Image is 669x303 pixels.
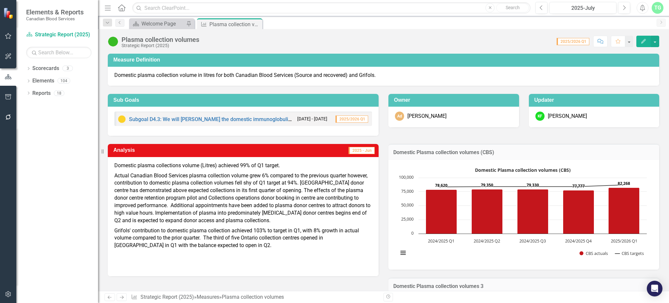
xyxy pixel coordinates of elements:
[129,116,380,122] a: Subgoal D4.3: We will [PERSON_NAME] the domestic immunoglobulin supply chain in [GEOGRAPHIC_DATA].
[114,72,653,79] p: Domestic plasma collection volume in litres for both Canadian Blood Services (Source and recovere...
[401,188,414,194] text: 75,000
[3,8,15,19] img: ClearPoint Strategy
[519,238,546,244] text: 2024/2025 Q3
[572,183,585,189] text: 77,777
[474,238,500,244] text: 2024/2025 Q2
[527,182,539,188] text: 79,330
[141,20,185,28] div: Welcome Page
[393,283,654,289] h3: Domestic Plasma collection volumes 3
[32,90,51,97] a: Reports
[563,190,594,234] path: 2024/2025 Q4, 77,777. CBS actuals.
[32,77,54,85] a: Elements
[435,183,448,188] text: 78,620
[395,165,653,263] div: Domestic Plasma collection volumes (CBS). Highcharts interactive chart.
[32,65,59,72] a: Scorecards
[335,116,368,123] span: 2025/2026 Q1
[131,294,379,301] div: » »
[399,174,414,180] text: 100,000
[297,116,327,122] small: [DATE] - [DATE]
[114,226,372,251] p: Grifols' contribution to domestic plasma collection achieved 103% to target in Q1, with 8% growth...
[197,294,219,300] a: Measures
[132,2,530,14] input: Search ClearPoint...
[611,238,637,244] text: 2025/2026 Q1
[565,238,592,244] text: 2024/2025 Q4
[114,171,372,226] p: Actual Canadian Blood Services plasma collection volume grew 6% compared to the previous quarter ...
[398,248,407,258] button: View chart menu, Domestic Plasma collection volumes (CBS)
[114,162,372,171] p: Domestic plasma collections volume (Litres) achieved 99% of Q1 target.
[615,250,644,256] button: Show CBS targets
[407,113,447,120] div: [PERSON_NAME]
[122,43,199,48] div: Strategic Report (2025)
[496,3,529,12] button: Search
[481,182,493,188] text: 79,350
[113,147,230,153] h3: Analysis
[401,202,414,208] text: 50,000
[395,112,404,121] div: Ad
[113,57,656,63] h3: Measure Definition
[122,36,199,43] div: Plasma collection volumes
[26,47,91,58] input: Search Below...
[395,165,650,263] svg: Interactive chart
[647,281,662,296] div: Open Intercom Messenger
[118,115,126,123] img: Caution
[609,187,640,234] path: 2025/2026 Q1, 82,268. CBS actuals.
[62,66,73,71] div: 3
[140,294,194,300] a: Strategic Report (2025)
[475,167,571,173] text: Domestic Plasma collection volumes (CBS)
[26,31,91,39] a: Strategic Report (2025)
[349,147,375,154] span: 2025 - Jun
[426,187,640,234] g: CBS actuals, series 1 of 2. Bar series with 5 bars.
[26,8,84,16] span: Elements & Reports
[535,112,545,121] div: KF
[579,250,608,256] button: Show CBS actuals
[652,2,663,14] button: TG
[131,20,185,28] a: Welcome Page
[549,2,616,14] button: 2025-July
[557,38,589,45] span: 2025/2026 Q1
[394,97,516,103] h3: Owner
[472,189,503,234] path: 2024/2025 Q2, 79,350. CBS actuals.
[426,189,457,234] path: 2024/2025 Q1, 78,620. CBS actuals.
[618,181,630,186] text: 82,268
[401,216,414,222] text: 25,000
[108,36,118,47] img: On Target
[548,113,587,120] div: [PERSON_NAME]
[113,97,375,103] h3: Sub Goals
[54,90,64,96] div: 18
[411,230,414,236] text: 0
[393,150,654,155] h3: Domestic Plasma collection volumes (CBS)
[552,4,614,12] div: 2025-July
[506,5,520,10] span: Search
[534,97,656,103] h3: Updater
[517,189,548,234] path: 2024/2025 Q3, 79,330. CBS actuals.
[209,20,261,28] div: Plasma collection volumes
[26,16,84,21] small: Canadian Blood Services
[222,294,284,300] div: Plasma collection volumes
[428,238,454,244] text: 2024/2025 Q1
[57,78,70,84] div: 104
